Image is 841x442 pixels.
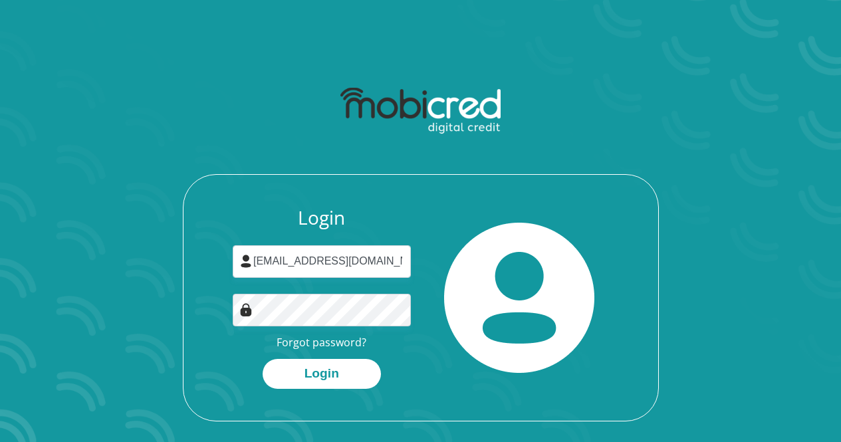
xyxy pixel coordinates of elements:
img: Image [239,303,253,316]
img: user-icon image [239,255,253,268]
input: Username [233,245,411,278]
button: Login [263,359,381,389]
a: Forgot password? [277,335,366,350]
h3: Login [233,207,411,229]
img: mobicred logo [340,88,501,134]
